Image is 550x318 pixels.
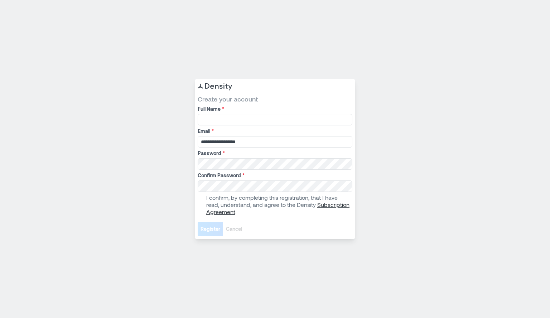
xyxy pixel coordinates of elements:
span: Register [201,225,220,233]
a: Subscription Agreement [206,201,349,215]
button: Cancel [223,222,245,236]
span: Cancel [226,225,242,233]
button: Register [198,222,223,236]
label: Full Name [198,105,351,113]
label: Confirm Password [198,172,351,179]
label: Password [198,150,351,157]
label: Email [198,128,351,135]
p: I confirm, by completing this registration, that I have read, understand, and agree to the Density . [206,194,351,215]
span: Create your account [198,95,352,103]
